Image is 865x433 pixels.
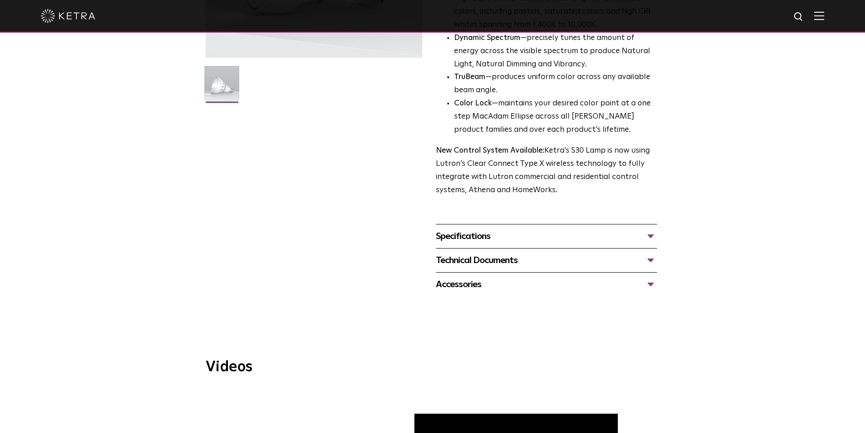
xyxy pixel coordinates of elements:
h3: Videos [206,360,660,374]
div: Accessories [436,277,657,292]
img: Hamburger%20Nav.svg [814,11,824,20]
strong: TruBeam [454,73,485,81]
p: Ketra’s S30 Lamp is now using Lutron’s Clear Connect Type X wireless technology to fully integrat... [436,144,657,197]
li: —produces uniform color across any available beam angle. [454,71,657,97]
li: —precisely tunes the amount of energy across the visible spectrum to produce Natural Light, Natur... [454,32,657,71]
img: search icon [793,11,805,23]
div: Specifications [436,229,657,244]
img: ketra-logo-2019-white [41,9,95,23]
img: S30-Lamp-Edison-2021-Web-Square [204,66,239,108]
strong: Color Lock [454,100,492,107]
div: Technical Documents [436,253,657,268]
strong: New Control System Available: [436,147,544,154]
li: —maintains your desired color point at a one step MacAdam Ellipse across all [PERSON_NAME] produc... [454,97,657,137]
strong: Dynamic Spectrum [454,34,520,42]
